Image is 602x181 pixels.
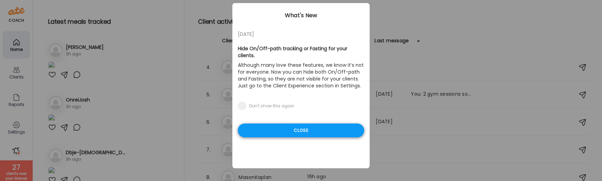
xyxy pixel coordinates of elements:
div: Close [238,124,364,137]
div: Don't show this again [249,103,294,109]
b: Hide On/Off-path tracking or Fasting for your clients. [238,45,347,59]
div: [DATE] [238,30,364,38]
div: What's New [232,11,370,20]
p: Although many love these features, we know it’s not for everyone. Now you can hide both On/Off-pa... [238,60,364,90]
